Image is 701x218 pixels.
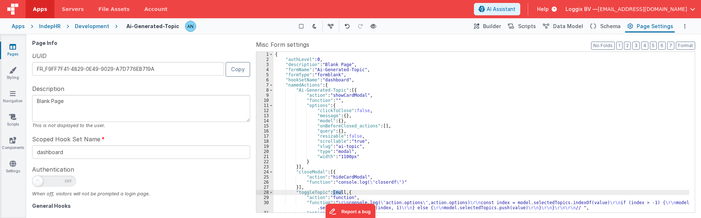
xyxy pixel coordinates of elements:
[75,23,109,30] div: Development
[126,23,179,29] h4: Ai-Generated-Topic
[553,23,583,30] span: Data Model
[256,93,273,98] div: 9
[256,185,273,190] div: 27
[256,144,273,149] div: 19
[185,21,196,31] img: f1d78738b441ccf0e1fcb79415a71bae
[12,23,25,30] div: Apps
[33,5,47,13] span: Apps
[505,20,537,32] button: Scripts
[540,20,585,32] button: Data Model
[641,42,648,50] button: 4
[256,88,273,93] div: 8
[99,5,130,13] span: File Assets
[256,134,273,139] div: 17
[625,20,675,32] button: Page Settings
[256,123,273,129] div: 15
[256,40,309,49] span: Misc Form settings
[616,42,623,50] button: 1
[32,40,57,46] strong: Page Info
[256,83,273,88] div: 7
[256,169,273,175] div: 24
[483,23,501,30] span: Builder
[256,139,273,144] div: 18
[39,23,61,30] div: IndepHR
[637,23,673,30] span: Page Settings
[474,3,520,15] button: AI Assistant
[676,42,695,50] button: Format
[32,190,250,197] div: When off, visitors will not be prompted a login page.
[681,22,689,31] button: Options
[256,180,273,185] div: 26
[471,20,502,32] button: Builder
[256,62,273,67] div: 3
[256,210,273,215] div: 31
[256,129,273,134] div: 16
[256,200,273,210] div: 30
[600,23,621,30] span: Schema
[667,42,674,50] button: 7
[587,20,622,32] button: Schema
[32,203,71,209] strong: General Hooks
[62,5,84,13] span: Servers
[256,108,273,113] div: 12
[487,5,516,13] span: AI Assistant
[226,62,250,76] button: Copy
[32,165,74,174] span: Authentication
[256,159,273,164] div: 22
[32,84,64,93] span: Description
[256,195,273,200] div: 29
[650,42,657,50] button: 5
[256,57,273,62] div: 2
[624,42,631,50] button: 2
[32,135,100,144] span: Scoped Hook Set Name
[256,175,273,180] div: 25
[256,98,273,103] div: 10
[256,164,273,169] div: 23
[256,72,273,77] div: 5
[256,67,273,72] div: 4
[566,5,695,13] button: Loggix BV — [EMAIL_ADDRESS][DOMAIN_NAME]
[566,5,598,13] span: Loggix BV —
[591,42,615,50] button: No Folds
[256,113,273,118] div: 13
[256,149,273,154] div: 20
[518,23,536,30] span: Scripts
[256,103,273,108] div: 11
[256,52,273,57] div: 1
[598,5,687,13] span: [EMAIL_ADDRESS][DOMAIN_NAME]
[256,154,273,159] div: 21
[256,118,273,123] div: 14
[537,5,549,13] span: Help
[632,42,640,50] button: 3
[32,122,250,129] div: This is not displayed to the user.
[256,77,273,83] div: 6
[32,51,47,60] span: UUID
[658,42,666,50] button: 6
[256,190,273,195] div: 28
